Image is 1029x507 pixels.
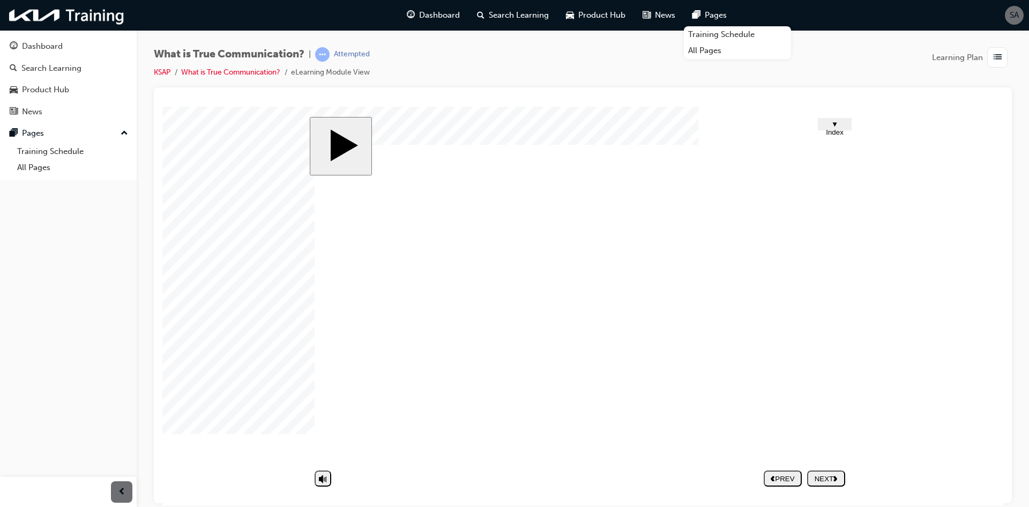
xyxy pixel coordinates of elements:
span: Dashboard [419,9,460,21]
span: | [309,48,311,61]
a: news-iconNews [634,4,684,26]
span: Product Hub [578,9,625,21]
div: Pages [22,127,44,139]
span: search-icon [10,64,17,74]
a: All Pages [13,159,132,176]
a: Product Hub [4,80,132,100]
a: Training Schedule [13,143,132,160]
li: eLearning Module View [291,67,370,79]
span: guage-icon [407,9,415,22]
span: Learning Plan [932,52,983,64]
span: up-icon [121,127,128,141]
span: News [655,9,675,21]
a: guage-iconDashboard [398,4,468,26]
a: All Pages [684,42,791,59]
span: guage-icon [10,42,18,52]
a: car-iconProduct Hub [557,4,634,26]
div: Product Hub [22,84,69,96]
span: news-icon [643,9,651,22]
div: Attempted [334,49,370,60]
span: What is True Communication? [154,48,304,61]
span: prev-icon [118,486,126,499]
span: car-icon [566,9,574,22]
a: KSAP [154,68,170,77]
span: pages-icon [692,9,700,22]
a: pages-iconPages [684,4,735,26]
span: SA [1010,9,1019,21]
button: Start [147,10,210,69]
span: news-icon [10,107,18,117]
div: What is True Communication Start Course [147,10,694,388]
a: Dashboard [4,36,132,56]
button: Learning Plan [932,47,1012,68]
div: Search Learning [21,62,81,75]
span: learningRecordVerb_ATTEMPT-icon [315,47,330,62]
button: DashboardSearch LearningProduct HubNews [4,34,132,123]
span: search-icon [477,9,484,22]
span: pages-icon [10,129,18,138]
a: News [4,102,132,122]
a: Search Learning [4,58,132,78]
span: Pages [705,9,727,21]
button: Pages [4,123,132,143]
span: car-icon [10,85,18,95]
a: search-iconSearch Learning [468,4,557,26]
div: News [22,106,42,118]
span: Search Learning [489,9,549,21]
img: kia-training [5,4,129,26]
div: Dashboard [22,40,63,53]
a: What is True Communication? [181,68,280,77]
a: Training Schedule [684,26,791,43]
span: list-icon [994,51,1002,64]
button: SA [1005,6,1024,25]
